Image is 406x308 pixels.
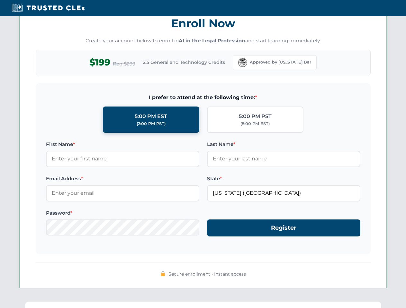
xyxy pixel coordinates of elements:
[135,112,167,121] div: 5:00 PM EST
[46,175,199,183] label: Email Address
[238,58,247,67] img: Florida Bar
[46,141,199,148] label: First Name
[207,141,360,148] label: Last Name
[10,3,86,13] img: Trusted CLEs
[36,37,371,45] p: Create your account below to enroll in and start learning immediately.
[239,112,272,121] div: 5:00 PM PST
[250,59,311,65] span: Approved by [US_STATE] Bar
[113,60,135,68] span: Reg $299
[240,121,270,127] div: (8:00 PM EST)
[46,93,360,102] span: I prefer to attend at the following time:
[207,175,360,183] label: State
[143,59,225,66] span: 2.5 General and Technology Credits
[160,271,166,276] img: 🔒
[46,151,199,167] input: Enter your first name
[207,219,360,236] button: Register
[168,270,246,278] span: Secure enrollment • Instant access
[89,55,110,70] span: $199
[207,151,360,167] input: Enter your last name
[36,13,371,33] h3: Enroll Now
[137,121,166,127] div: (2:00 PM PST)
[46,209,199,217] label: Password
[207,185,360,201] input: Florida (FL)
[46,185,199,201] input: Enter your email
[179,38,245,44] strong: AI in the Legal Profession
